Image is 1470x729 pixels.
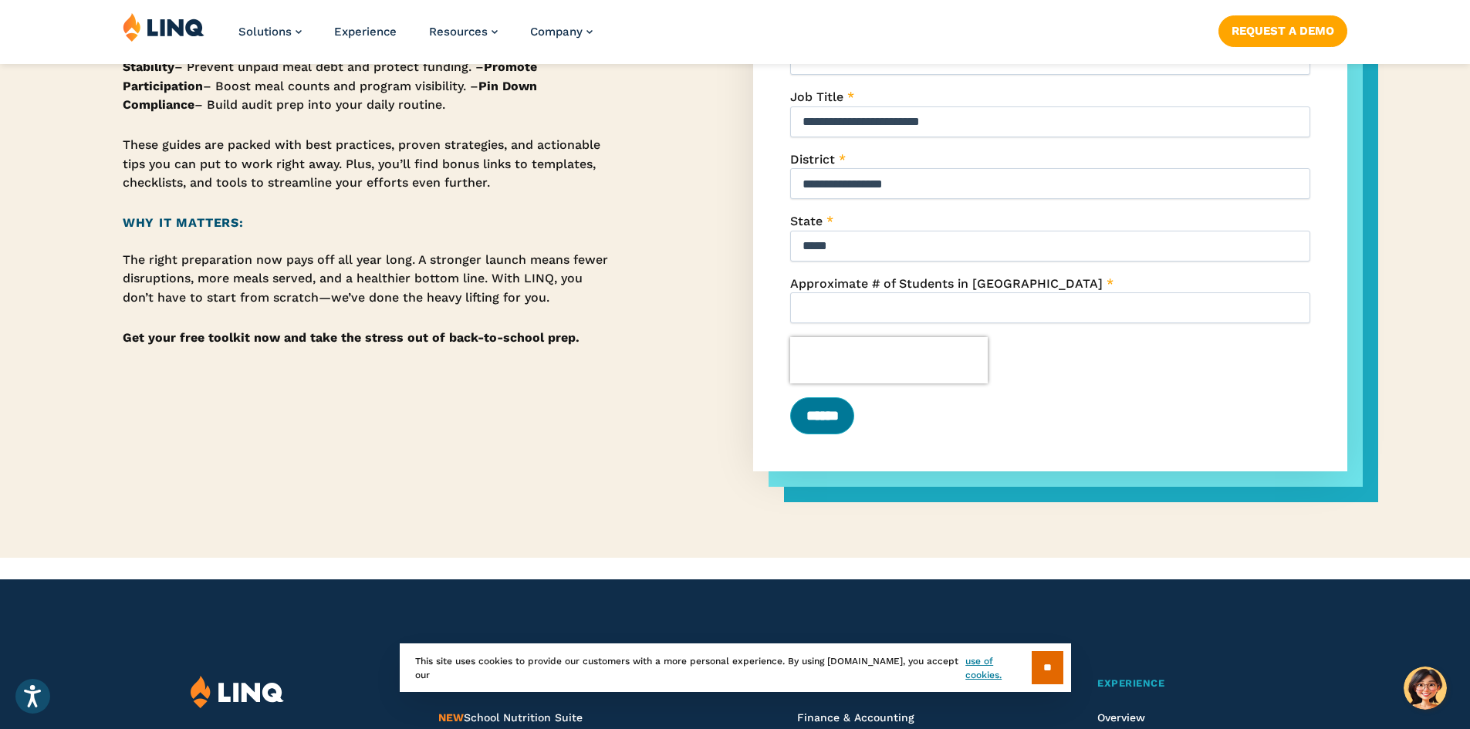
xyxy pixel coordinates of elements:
[1404,667,1447,710] button: Hello, have a question? Let’s chat.
[530,25,593,39] a: Company
[438,711,583,724] a: NEWSchool Nutrition Suite
[1097,711,1145,724] a: Overview
[1218,12,1347,46] nav: Button Navigation
[429,25,488,39] span: Resources
[123,214,612,232] h2: Why It Matters:
[123,12,204,42] img: LINQ | K‑12 Software
[790,214,823,228] span: State
[790,337,988,383] iframe: reCAPTCHA
[530,25,583,39] span: Company
[123,79,537,112] strong: Pin Down Compliance
[965,654,1031,682] a: use of cookies.
[790,89,843,104] span: Job Title
[1218,15,1347,46] a: Request a Demo
[123,59,537,93] strong: Promote Participation
[790,276,1103,291] span: Approximate # of Students in [GEOGRAPHIC_DATA]
[123,251,612,307] p: The right preparation now pays off all year long. A stronger launch means fewer disruptions, more...
[334,25,397,39] a: Experience
[238,25,302,39] a: Solutions
[400,643,1071,692] div: This site uses cookies to provide our customers with a more personal experience. By using [DOMAIN...
[238,12,593,63] nav: Primary Navigation
[123,330,580,345] strong: Get your free toolkit now and take the stress out of back-to-school prep.
[790,152,835,167] span: District
[238,25,292,39] span: Solutions
[438,711,464,724] span: NEW
[438,711,583,724] span: School Nutrition Suite
[123,136,612,192] p: These guides are packed with best practices, proven strategies, and actionable tips you can put t...
[797,711,914,724] a: Finance & Accounting
[429,25,498,39] a: Resources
